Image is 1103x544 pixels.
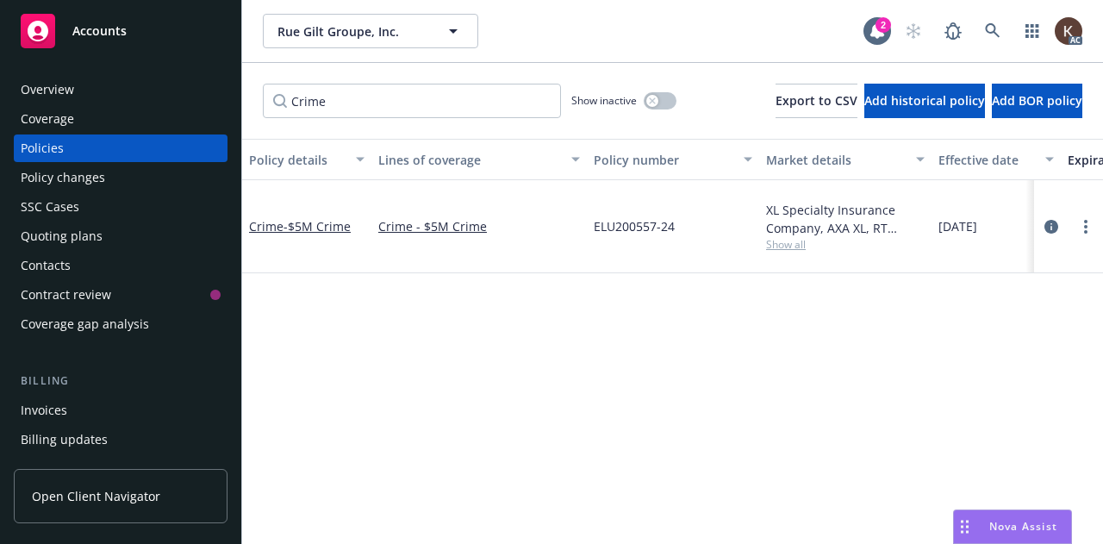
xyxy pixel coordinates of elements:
div: Quoting plans [21,222,103,250]
div: Contract review [21,281,111,309]
button: Add historical policy [864,84,985,118]
a: Coverage gap analysis [14,310,227,338]
a: Switch app [1015,14,1050,48]
button: Add BOR policy [992,84,1082,118]
div: Drag to move [954,510,975,543]
a: Crime - $5M Crime [378,217,580,235]
div: Policy details [249,151,346,169]
button: Market details [759,139,932,180]
a: Policies [14,134,227,162]
a: Billing updates [14,426,227,453]
a: Contract review [14,281,227,309]
div: Contacts [21,252,71,279]
span: Export to CSV [776,92,857,109]
div: Effective date [938,151,1035,169]
a: Policy changes [14,164,227,191]
a: Accounts [14,7,227,55]
span: Accounts [72,24,127,38]
div: XL Specialty Insurance Company, AXA XL, RT Specialty Insurance Services, LLC (RSG Specialty, LLC) [766,201,925,237]
div: 2 [876,17,891,33]
span: - $5M Crime [284,218,351,234]
div: Billing updates [21,426,108,453]
div: Coverage gap analysis [21,310,149,338]
span: Nova Assist [989,519,1057,534]
div: Policies [21,134,64,162]
a: Invoices [14,397,227,424]
a: Contacts [14,252,227,279]
a: Quoting plans [14,222,227,250]
button: Effective date [932,139,1061,180]
span: Add historical policy [864,92,985,109]
button: Policy details [242,139,371,180]
a: Overview [14,76,227,103]
img: photo [1055,17,1082,45]
a: Crime [249,218,351,234]
a: Coverage [14,105,227,133]
button: Lines of coverage [371,139,587,180]
span: ELU200557-24 [594,217,675,235]
a: Search [975,14,1010,48]
span: Rue Gilt Groupe, Inc. [277,22,427,41]
div: Policy number [594,151,733,169]
a: SSC Cases [14,193,227,221]
span: Open Client Navigator [32,487,160,505]
div: Overview [21,76,74,103]
input: Filter by keyword... [263,84,561,118]
a: Start snowing [896,14,931,48]
a: Report a Bug [936,14,970,48]
div: Lines of coverage [378,151,561,169]
button: Policy number [587,139,759,180]
span: Show inactive [571,93,637,108]
button: Rue Gilt Groupe, Inc. [263,14,478,48]
div: Coverage [21,105,74,133]
span: Show all [766,237,925,252]
button: Export to CSV [776,84,857,118]
div: SSC Cases [21,193,79,221]
a: more [1075,216,1096,237]
a: circleInformation [1041,216,1062,237]
div: Billing [14,372,227,390]
button: Nova Assist [953,510,1072,544]
span: Add BOR policy [992,92,1082,109]
div: Policy changes [21,164,105,191]
div: Market details [766,151,906,169]
span: [DATE] [938,217,977,235]
div: Invoices [21,397,67,424]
